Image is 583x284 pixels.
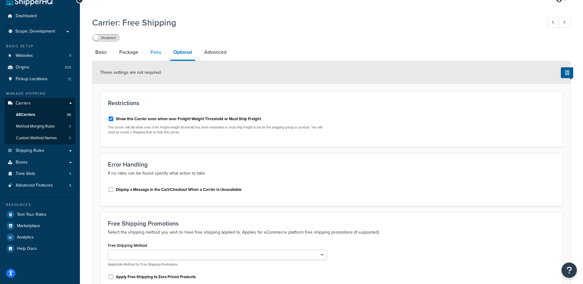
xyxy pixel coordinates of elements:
[5,145,75,156] a: Shipping Rules
[5,73,75,85] a: Pickup Locations12
[93,34,120,41] label: Disabled
[16,101,31,106] span: Carriers
[5,73,75,85] li: Pickup Locations
[148,45,164,60] a: Fees
[100,69,162,76] span: These settings are not required.
[5,91,75,96] div: Manage Shipping
[5,98,75,144] li: Carriers
[16,65,30,70] span: Origins
[116,187,242,192] label: Display a Message in the Cart/Checkout When a Carrier Is Unavailable
[68,77,71,82] span: 12
[17,212,46,217] span: Test Your Rates
[5,168,75,179] li: Time Slots
[108,125,327,135] p: This carrier will still show even if the freight weight threshold has been exceeded or must ship ...
[92,45,110,60] a: Basic
[69,183,71,188] span: 8
[5,209,75,220] a: Test Your Rates
[561,262,577,278] button: Open Resource Center
[108,262,327,267] p: Applicable Method for Free Shipping Promotions
[16,77,48,82] span: Pickup Locations
[5,220,75,231] a: Marketplace
[65,65,71,70] span: 828
[69,124,71,129] span: 3
[5,243,75,254] a: Help Docs
[108,100,555,106] h3: Restrictions
[548,18,560,28] a: Previous Record
[5,132,75,144] li: Custom Method Names
[170,45,195,61] a: Optional
[16,53,33,58] span: Websites
[5,157,75,168] a: Boxes
[561,67,573,78] button: Show Help Docs
[69,136,71,141] span: 3
[5,62,75,73] a: Origins828
[559,18,571,28] a: Next Record
[5,109,75,120] a: AllCarriers36
[201,45,230,60] a: Advanced
[16,183,53,188] span: Advanced Features
[5,180,75,191] a: Advanced Features8
[16,160,28,165] span: Boxes
[108,170,555,177] p: If no rates can be found specify what action to take
[5,202,75,207] div: Resources
[17,223,40,229] span: Marketplace
[15,29,55,34] span: Scope: Development
[17,246,37,251] span: Help Docs
[5,180,75,191] li: Advanced Features
[16,14,37,19] span: Dashboard
[116,45,141,60] a: Package
[116,116,261,122] label: Show this Carrier even when over Freight Weight Threshold or Must Ship Freight
[108,229,555,236] p: Select the shipping method you wish to have free shipping applied to. Applies for eCommerce platf...
[5,232,75,243] a: Analytics
[5,98,75,109] a: Carriers
[16,171,35,176] span: Time Slots
[16,148,44,153] span: Shipping Rules
[5,121,75,132] a: Method Merging Rules3
[16,136,57,141] span: Custom Method Names
[69,53,71,58] span: 9
[67,112,71,117] span: 36
[5,132,75,144] a: Custom Method Names3
[5,62,75,73] li: Origins
[5,44,75,49] div: Basic Setup
[16,124,55,129] span: Method Merging Rules
[108,243,147,248] label: Free Shipping Method
[69,171,71,176] span: 5
[92,17,536,29] h1: Carrier: Free Shipping
[17,235,34,240] span: Analytics
[116,274,196,280] label: Apply Free Shipping to Zero Priced Products
[108,161,555,168] h3: Error Handling
[5,50,75,61] li: Websites
[16,112,35,117] span: All Carriers
[5,50,75,61] a: Websites9
[5,10,75,22] a: Dashboard
[5,121,75,132] li: Method Merging Rules
[5,168,75,179] a: Time Slots5
[108,220,555,227] h3: Free Shipping Promotions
